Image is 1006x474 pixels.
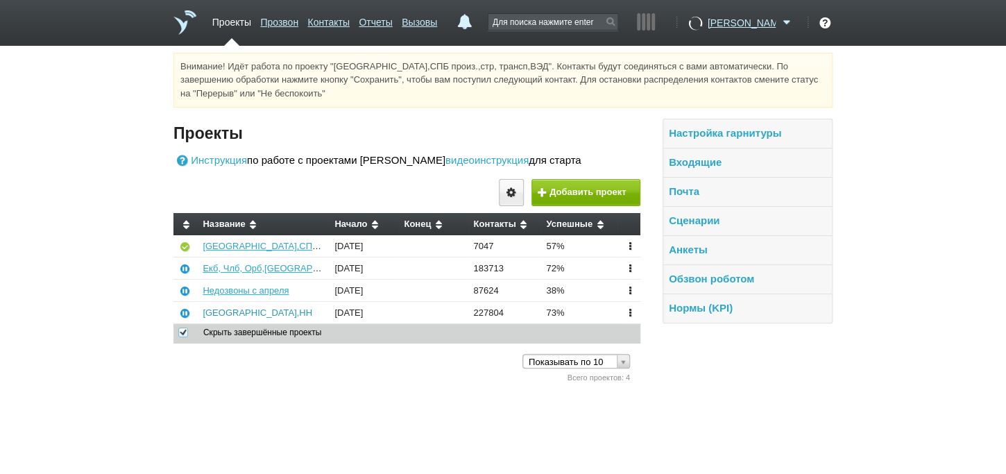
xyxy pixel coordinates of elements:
[546,219,612,230] div: Успешные
[468,235,541,257] td: 7047
[669,244,708,255] a: Анкеты
[203,307,312,318] a: [GEOGRAPHIC_DATA],НН
[260,10,298,30] a: Прозвон
[468,257,541,280] td: 183713
[334,219,393,230] div: Начало
[212,10,251,30] a: Проекты
[203,285,289,296] a: Недозвоны с апреля
[541,280,617,302] td: 38%
[173,153,640,169] div: по работе с проектами [PERSON_NAME] для старта
[819,17,830,28] div: ?
[402,10,437,30] a: Вызовы
[541,257,617,280] td: 72%
[529,355,611,369] span: Показывать по 10
[669,185,699,197] a: Почта
[473,219,536,230] div: Контакты
[522,354,630,369] a: Показывать по 10
[359,10,392,30] a: Отчеты
[669,156,722,168] a: Входящие
[669,214,719,226] a: Сценарии
[330,257,399,280] td: [DATE]
[541,235,617,257] td: 57%
[173,153,247,169] a: Инструкция
[203,263,556,273] a: Екб, Члб, Орб,[GEOGRAPHIC_DATA],[GEOGRAPHIC_DATA], [GEOGRAPHIC_DATA],
[404,219,463,230] div: Конец
[708,16,776,30] span: [PERSON_NAME]
[307,10,349,30] a: Контакты
[173,53,833,108] div: Внимание! Идёт работа по проекту "[GEOGRAPHIC_DATA],СПБ произ.,стр, трансп,ВЭД". Контакты будут с...
[173,122,640,144] h4: Проекты
[669,273,754,285] a: Обзвон роботом
[488,14,617,30] input: Для поиска нажмите enter
[541,301,617,323] td: 73%
[203,241,418,251] a: [GEOGRAPHIC_DATA],СПБ произ.,стр, трансп,ВЭД
[203,219,324,230] div: Название
[173,10,196,35] a: На главную
[330,235,399,257] td: [DATE]
[669,302,733,314] a: Нормы (KPI)
[568,373,630,382] span: Всего проектов: 4
[330,301,399,323] td: [DATE]
[330,280,399,302] td: [DATE]
[190,328,321,337] span: Скрыть завершённые проекты
[669,127,781,139] a: Настройка гарнитуры
[445,153,529,169] a: видеоинструкция
[531,179,640,206] button: Добавить проект
[468,280,541,302] td: 87624
[708,15,794,28] a: [PERSON_NAME]
[468,301,541,323] td: 227804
